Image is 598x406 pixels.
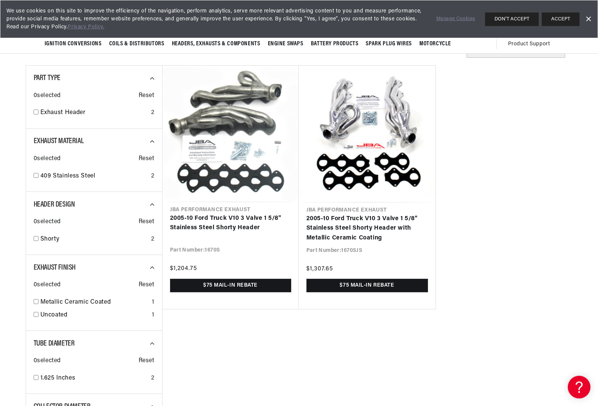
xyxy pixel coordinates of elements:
[583,14,594,25] a: Dismiss Banner
[34,74,60,82] span: Part Type
[311,40,358,48] span: Battery Products
[268,40,303,48] span: Engine Swaps
[436,15,475,23] a: Manage Cookies
[362,35,416,53] summary: Spark Plug Wires
[139,356,155,366] span: Reset
[40,310,149,320] a: Uncoated
[170,214,291,233] a: 2005-10 Ford Truck V10 3 Valve 1 5/8" Stainless Steel Shorty Header
[6,7,426,31] span: We use cookies on this site to improve the efficiency of the navigation, perform analytics, serve...
[542,12,579,26] button: ACCEPT
[34,340,75,347] span: Tube Diameter
[40,298,149,307] a: Metallic Ceramic Coated
[45,40,102,48] span: Ignition Conversions
[40,235,148,244] a: Shorty
[105,35,168,53] summary: Coils & Distributors
[45,35,105,53] summary: Ignition Conversions
[34,280,61,290] span: 0 selected
[307,35,362,53] summary: Battery Products
[34,264,76,272] span: Exhaust Finish
[151,171,155,181] div: 2
[366,40,412,48] span: Spark Plug Wires
[152,310,155,320] div: 1
[34,356,61,366] span: 0 selected
[139,154,155,164] span: Reset
[151,235,155,244] div: 2
[34,154,61,164] span: 0 selected
[139,91,155,101] span: Reset
[34,217,61,227] span: 0 selected
[139,217,155,227] span: Reset
[172,40,260,48] span: Headers, Exhausts & Components
[34,91,61,101] span: 0 selected
[109,40,164,48] span: Coils & Distributors
[34,201,75,208] span: Header Design
[68,24,104,30] a: Privacy Policy.
[508,35,554,53] summary: Product Support
[139,280,155,290] span: Reset
[264,35,307,53] summary: Engine Swaps
[152,298,155,307] div: 1
[34,137,84,145] span: Exhaust Material
[168,35,264,53] summary: Headers, Exhausts & Components
[508,40,550,48] span: Product Support
[306,214,428,243] a: 2005-10 Ford Truck V10 3 Valve 1 5/8" Stainless Steel Shorty Header with Metallic Ceramic Coating
[419,40,451,48] span: Motorcycle
[416,35,455,53] summary: Motorcycle
[40,374,148,383] a: 1.625 Inches
[485,12,539,26] button: DON'T ACCEPT
[40,171,148,181] a: 409 Stainless Steel
[40,108,148,118] a: Exhaust Header
[151,108,155,118] div: 2
[151,374,155,383] div: 2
